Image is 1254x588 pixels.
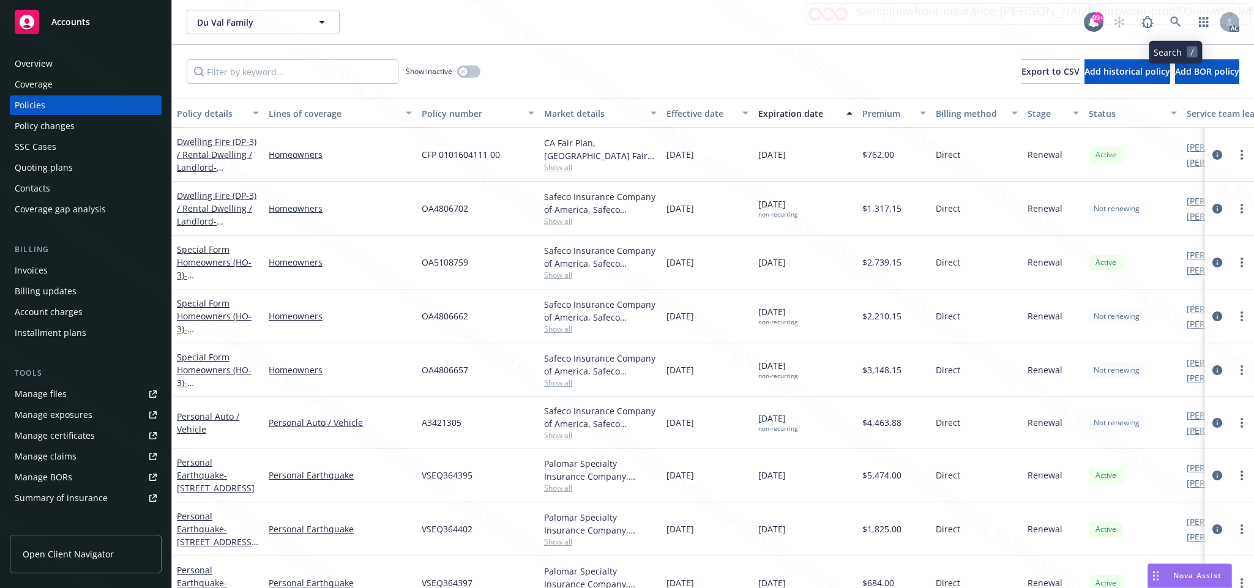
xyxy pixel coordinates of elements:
[758,318,797,326] div: non-recurring
[936,256,960,269] span: Direct
[758,210,797,218] div: non-recurring
[15,405,92,425] div: Manage exposures
[862,107,913,120] div: Premium
[269,256,412,269] a: Homeowners
[177,215,255,253] span: - [STREET_ADDRESS][PERSON_NAME]
[862,416,901,429] span: $4,463.88
[177,136,256,186] a: Dwelling Fire (DP-3) / Rental Dwelling / Landlord
[544,190,657,216] div: Safeco Insurance Company of America, Safeco Insurance (Liberty Mutual)
[1107,10,1132,34] a: Start snowing
[936,148,960,161] span: Direct
[666,256,694,269] span: [DATE]
[936,363,960,376] span: Direct
[1148,564,1232,588] button: Nova Assist
[1210,147,1225,162] a: circleInformation
[544,136,657,162] div: CA Fair Plan, [GEOGRAPHIC_DATA] Fair plan
[544,457,657,483] div: Palomar Specialty Insurance Company, Palomar, Arrowhead General Insurance Agency, Inc.
[177,190,256,253] a: Dwelling Fire (DP-3) / Rental Dwelling / Landlord
[544,244,657,270] div: Safeco Insurance Company of America, Safeco Insurance (Liberty Mutual)
[862,202,901,215] span: $1,317.15
[15,199,106,219] div: Coverage gap analysis
[172,99,264,128] button: Policy details
[187,10,340,34] button: Du Val Family
[10,405,162,425] span: Manage exposures
[10,367,162,379] div: Tools
[544,378,657,388] span: Show all
[544,537,657,547] span: Show all
[1028,469,1062,482] span: Renewal
[422,416,461,429] span: A3421305
[1234,522,1249,537] a: more
[1028,107,1066,120] div: Stage
[1028,148,1062,161] span: Renewal
[758,469,786,482] span: [DATE]
[931,99,1023,128] button: Billing method
[15,426,95,445] div: Manage certificates
[1089,107,1163,120] div: Status
[544,483,657,493] span: Show all
[758,372,797,380] div: non-recurring
[15,261,48,280] div: Invoices
[1210,415,1225,430] a: circleInformation
[1148,564,1163,587] div: Drag to move
[269,107,398,120] div: Lines of coverage
[862,363,901,376] span: $3,148.15
[758,425,797,433] div: non-recurring
[10,5,162,39] a: Accounts
[10,261,162,280] a: Invoices
[10,323,162,343] a: Installment plans
[1094,257,1118,268] span: Active
[10,467,162,487] a: Manage BORs
[544,324,657,334] span: Show all
[666,310,694,322] span: [DATE]
[1023,99,1084,128] button: Stage
[15,488,108,508] div: Summary of insurance
[15,179,50,198] div: Contacts
[1028,256,1062,269] span: Renewal
[1135,10,1160,34] a: Report a Bug
[1234,415,1249,430] a: more
[422,363,468,376] span: OA4806657
[422,256,468,269] span: OA5108759
[1210,255,1225,270] a: circleInformation
[10,244,162,256] div: Billing
[10,488,162,508] a: Summary of insurance
[422,523,472,535] span: VSEQ364402
[15,384,67,404] div: Manage files
[406,66,452,76] span: Show inactive
[1021,59,1080,84] button: Export to CSV
[422,469,472,482] span: VSEQ364395
[15,137,56,157] div: SSC Cases
[10,281,162,301] a: Billing updates
[10,447,162,466] a: Manage claims
[15,158,73,177] div: Quoting plans
[422,310,468,322] span: OA4806662
[1094,365,1140,376] span: Not renewing
[269,416,412,429] a: Personal Auto / Vehicle
[10,75,162,94] a: Coverage
[1028,416,1062,429] span: Renewal
[758,523,786,535] span: [DATE]
[544,270,657,280] span: Show all
[177,523,258,560] span: - [STREET_ADDRESS][PERSON_NAME]
[1094,470,1118,481] span: Active
[544,511,657,537] div: Palomar Specialty Insurance Company, Palomar, Arrowhead General Insurance Agency, Inc.
[936,416,960,429] span: Direct
[544,216,657,226] span: Show all
[758,305,797,326] span: [DATE]
[10,137,162,157] a: SSC Cases
[10,95,162,115] a: Policies
[936,523,960,535] span: Direct
[197,16,303,29] span: Du Val Family
[15,302,83,322] div: Account charges
[269,523,412,535] a: Personal Earthquake
[862,148,894,161] span: $762.00
[544,430,657,441] span: Show all
[10,158,162,177] a: Quoting plans
[662,99,753,128] button: Effective date
[15,75,53,94] div: Coverage
[758,256,786,269] span: [DATE]
[269,363,412,376] a: Homeowners
[177,162,255,186] span: - [STREET_ADDRESS]
[666,416,694,429] span: [DATE]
